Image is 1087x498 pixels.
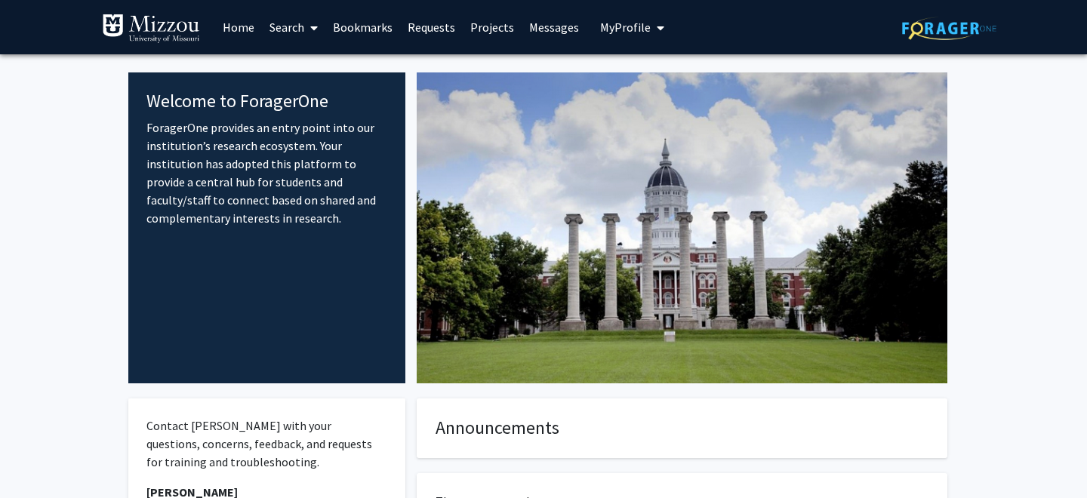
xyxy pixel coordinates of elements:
a: Bookmarks [325,1,400,54]
h4: Announcements [436,417,928,439]
a: Search [262,1,325,54]
a: Home [215,1,262,54]
img: Cover Image [417,72,947,383]
p: Contact [PERSON_NAME] with your questions, concerns, feedback, and requests for training and trou... [146,417,387,471]
h4: Welcome to ForagerOne [146,91,387,112]
span: My Profile [600,20,651,35]
a: Messages [522,1,587,54]
a: Requests [400,1,463,54]
iframe: Chat [11,430,64,487]
img: University of Missouri Logo [102,14,200,44]
a: Projects [463,1,522,54]
img: ForagerOne Logo [902,17,996,40]
p: ForagerOne provides an entry point into our institution’s research ecosystem. Your institution ha... [146,118,387,227]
